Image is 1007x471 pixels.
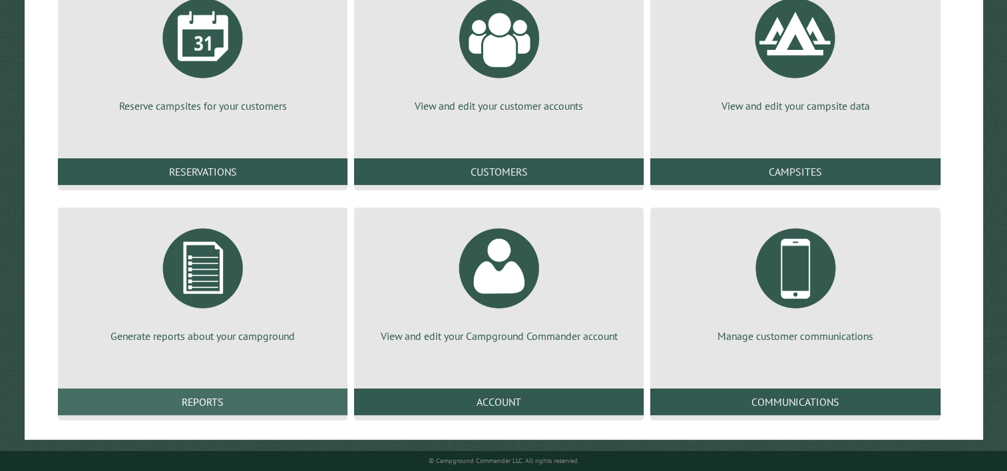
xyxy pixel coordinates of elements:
[370,218,628,343] a: View and edit your Campground Commander account
[429,456,579,465] small: © Campground Commander LLC. All rights reserved.
[666,329,924,343] p: Manage customer communications
[58,389,347,415] a: Reports
[74,329,331,343] p: Generate reports about your campground
[74,218,331,343] a: Generate reports about your campground
[666,98,924,113] p: View and edit your campsite data
[74,98,331,113] p: Reserve campsites for your customers
[650,389,940,415] a: Communications
[58,158,347,185] a: Reservations
[370,329,628,343] p: View and edit your Campground Commander account
[354,158,644,185] a: Customers
[354,389,644,415] a: Account
[666,218,924,343] a: Manage customer communications
[650,158,940,185] a: Campsites
[370,98,628,113] p: View and edit your customer accounts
